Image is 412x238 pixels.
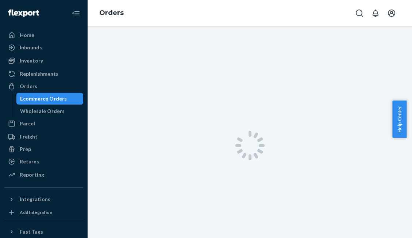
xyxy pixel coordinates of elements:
ol: breadcrumbs [93,3,130,24]
a: Ecommerce Orders [16,93,84,105]
a: Orders [99,9,124,17]
div: Returns [20,158,39,165]
button: Open Search Box [352,6,367,20]
button: Open notifications [368,6,383,20]
img: Flexport logo [8,10,39,17]
a: Reporting [4,169,83,181]
a: Add Integration [4,208,83,217]
div: Inbounds [20,44,42,51]
div: Integrations [20,196,50,203]
a: Prep [4,143,83,155]
div: Inventory [20,57,43,64]
a: Home [4,29,83,41]
a: Parcel [4,118,83,129]
button: Integrations [4,193,83,205]
a: Freight [4,131,83,143]
a: Orders [4,80,83,92]
a: Inventory [4,55,83,67]
button: Fast Tags [4,226,83,238]
a: Wholesale Orders [16,105,84,117]
div: Freight [20,133,38,140]
button: Open account menu [384,6,399,20]
div: Replenishments [20,70,58,78]
div: Home [20,31,34,39]
div: Prep [20,146,31,153]
div: Ecommerce Orders [20,95,67,102]
div: Fast Tags [20,228,43,235]
a: Replenishments [4,68,83,80]
div: Reporting [20,171,44,178]
a: Returns [4,156,83,167]
button: Help Center [392,101,407,138]
a: Inbounds [4,42,83,53]
div: Wholesale Orders [20,107,65,115]
div: Orders [20,83,37,90]
button: Close Navigation [69,6,83,20]
div: Add Integration [20,209,52,215]
div: Parcel [20,120,35,127]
